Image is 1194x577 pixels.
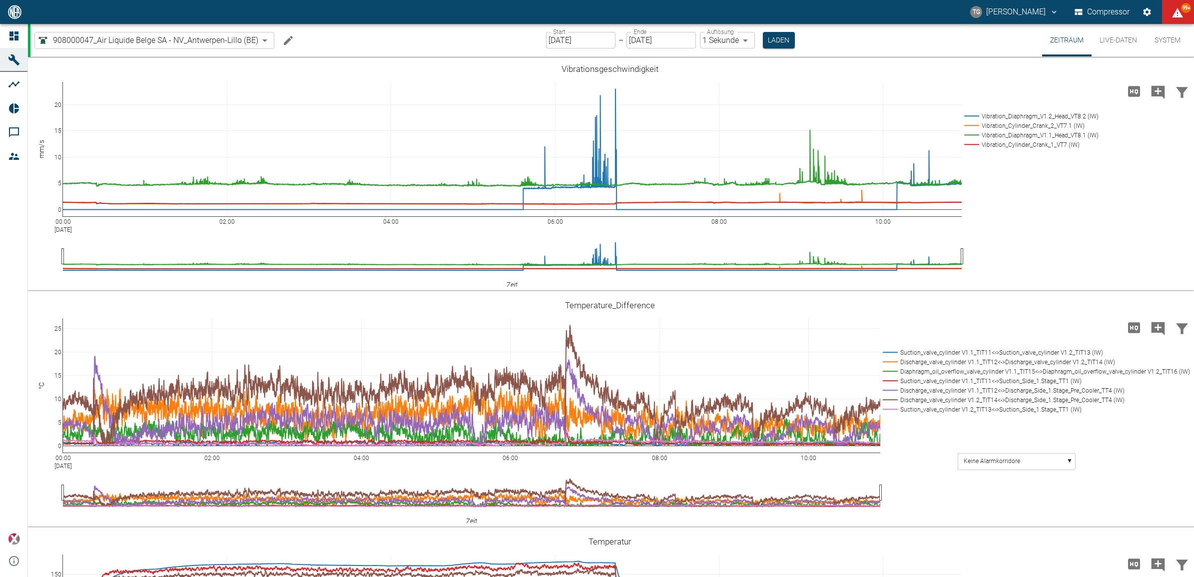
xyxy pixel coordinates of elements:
button: Daten filtern [1170,551,1194,577]
label: Auflösung [707,27,734,36]
button: Kommentar hinzufügen [1146,551,1170,577]
div: TG [970,6,982,18]
button: Daten filtern [1170,315,1194,341]
text: Keine Alarmkorridore [964,458,1020,465]
div: 1 Sekunde [700,32,755,48]
button: Daten filtern [1170,78,1194,104]
span: Hohe Auflösung [1122,86,1146,95]
button: Kommentar hinzufügen [1146,78,1170,104]
img: logo [7,5,22,18]
button: Einstellungen [1138,3,1156,21]
button: Kommentar hinzufügen [1146,315,1170,341]
span: Hohe Auflösung [1122,559,1146,568]
button: System [1145,24,1190,56]
button: thomas.gregoir@neuman-esser.com [969,3,1060,21]
span: Hohe Auflösung [1122,322,1146,332]
a: 908000047_Air Liquide Belge SA - NV_Antwerpen-Lillo (BE) [37,34,258,46]
label: Start [553,27,566,36]
span: 99+ [1181,3,1191,13]
button: Live-Daten [1092,24,1145,56]
button: Machine bearbeiten [278,30,298,50]
input: DD.MM.YYYY [626,32,696,48]
p: – [618,34,623,46]
label: Ende [633,27,646,36]
img: Xplore Logo [8,533,20,545]
button: Zeitraum [1042,24,1092,56]
input: DD.MM.YYYY [546,32,615,48]
button: Laden [763,32,795,48]
button: Compressor [1073,3,1132,21]
span: 908000047_Air Liquide Belge SA - NV_Antwerpen-Lillo (BE) [53,34,258,46]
